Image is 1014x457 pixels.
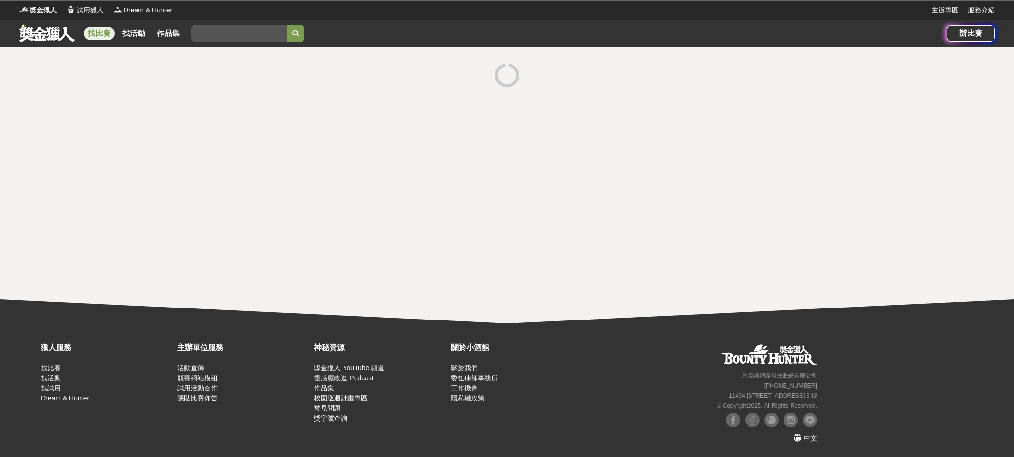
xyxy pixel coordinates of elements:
[314,414,347,422] a: 獎字號查詢
[726,413,740,427] img: Facebook
[177,374,218,382] a: 競賽網站模組
[177,384,218,392] a: 試用活動合作
[745,413,760,427] img: Facebook
[177,364,204,372] a: 活動宣傳
[764,382,817,389] small: [PHONE_NUMBER]
[742,372,817,379] small: 恩克斯網路科技股份有限公司
[77,5,104,15] span: 試用獵人
[153,27,184,40] a: 作品集
[314,384,334,392] a: 作品集
[66,5,104,15] a: Logo試用獵人
[451,394,484,402] a: 隱私權政策
[19,5,57,15] a: Logo獎金獵人
[947,25,995,42] a: 辦比賽
[932,5,958,15] a: 主辦專區
[804,434,817,442] span: 中文
[803,413,817,427] img: LINE
[451,384,478,392] a: 工作機會
[784,413,798,427] img: Instagram
[968,5,995,15] a: 服務介紹
[729,392,817,399] small: 11494 [STREET_ADDRESS] 3 樓
[314,364,384,372] a: 獎金獵人 YouTube 頻道
[451,374,498,382] a: 委任律師事務所
[764,413,779,427] img: Plurk
[177,342,309,354] div: 主辦單位服務
[41,374,61,382] a: 找活動
[118,27,149,40] a: 找活動
[30,5,57,15] span: 獎金獵人
[41,394,89,402] a: Dream & Hunter
[41,364,61,372] a: 找比賽
[19,5,29,14] img: Logo
[717,402,817,409] small: © Copyright 2025 . All Rights Reserved.
[124,5,172,15] span: Dream & Hunter
[113,5,172,15] a: LogoDream & Hunter
[451,364,478,372] a: 關於我們
[177,394,218,402] a: 張貼比賽佈告
[314,342,446,354] div: 神秘資源
[314,394,368,402] a: 校園巡迴計畫專區
[451,342,583,354] div: 關於小酒館
[113,5,123,14] img: Logo
[84,27,115,40] a: 找比賽
[314,404,341,412] a: 常見問題
[314,374,373,382] a: 靈感魔改造 Podcast
[41,384,61,392] a: 找試用
[41,342,173,354] div: 獵人服務
[66,5,76,14] img: Logo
